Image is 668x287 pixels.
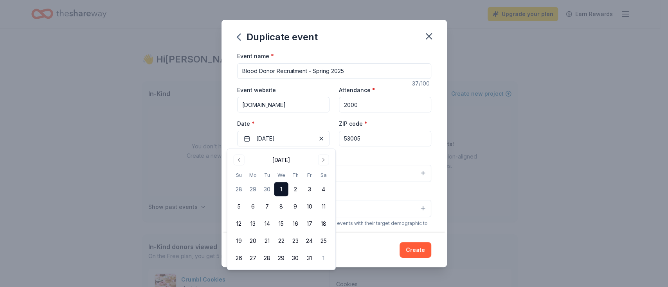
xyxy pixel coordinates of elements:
button: 20 [246,234,260,248]
input: Spring Fundraiser [237,63,431,79]
button: 8 [274,200,288,214]
button: 29 [246,182,260,196]
input: 20 [339,97,431,112]
button: 1 [274,182,288,196]
button: 27 [246,251,260,265]
button: 15 [274,217,288,231]
label: Event website [237,86,276,94]
button: 30 [288,251,302,265]
button: 2 [288,182,302,196]
label: Event name [237,52,274,60]
button: 19 [232,234,246,248]
button: 17 [302,217,317,231]
button: 28 [232,182,246,196]
button: 1 [317,251,331,265]
button: 28 [260,251,274,265]
button: 21 [260,234,274,248]
div: Duplicate event [237,31,318,43]
label: ZIP code [339,120,367,128]
label: Attendance [339,86,375,94]
button: 26 [232,251,246,265]
th: Thursday [288,171,302,179]
button: 18 [317,217,331,231]
button: 14 [260,217,274,231]
button: Go to previous month [234,154,245,165]
button: 23 [288,234,302,248]
button: 29 [274,251,288,265]
div: 37 /100 [412,79,431,88]
button: 4 [317,182,331,196]
button: Go to next month [318,154,329,165]
button: 24 [302,234,317,248]
button: 5 [232,200,246,214]
th: Tuesday [260,171,274,179]
button: 11 [317,200,331,214]
button: 31 [302,251,317,265]
label: Date [237,120,329,128]
th: Friday [302,171,317,179]
button: 9 [288,200,302,214]
button: 12 [232,217,246,231]
button: 16 [288,217,302,231]
th: Saturday [317,171,331,179]
button: 10 [302,200,317,214]
button: 13 [246,217,260,231]
div: [DATE] [272,155,290,164]
input: https://www... [237,97,329,112]
input: 12345 (U.S. only) [339,131,431,146]
button: 3 [302,182,317,196]
button: 7 [260,200,274,214]
button: 6 [246,200,260,214]
button: 25 [317,234,331,248]
th: Wednesday [274,171,288,179]
button: [DATE] [237,131,329,146]
button: 22 [274,234,288,248]
button: Create [400,242,431,258]
th: Sunday [232,171,246,179]
th: Monday [246,171,260,179]
button: 30 [260,182,274,196]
